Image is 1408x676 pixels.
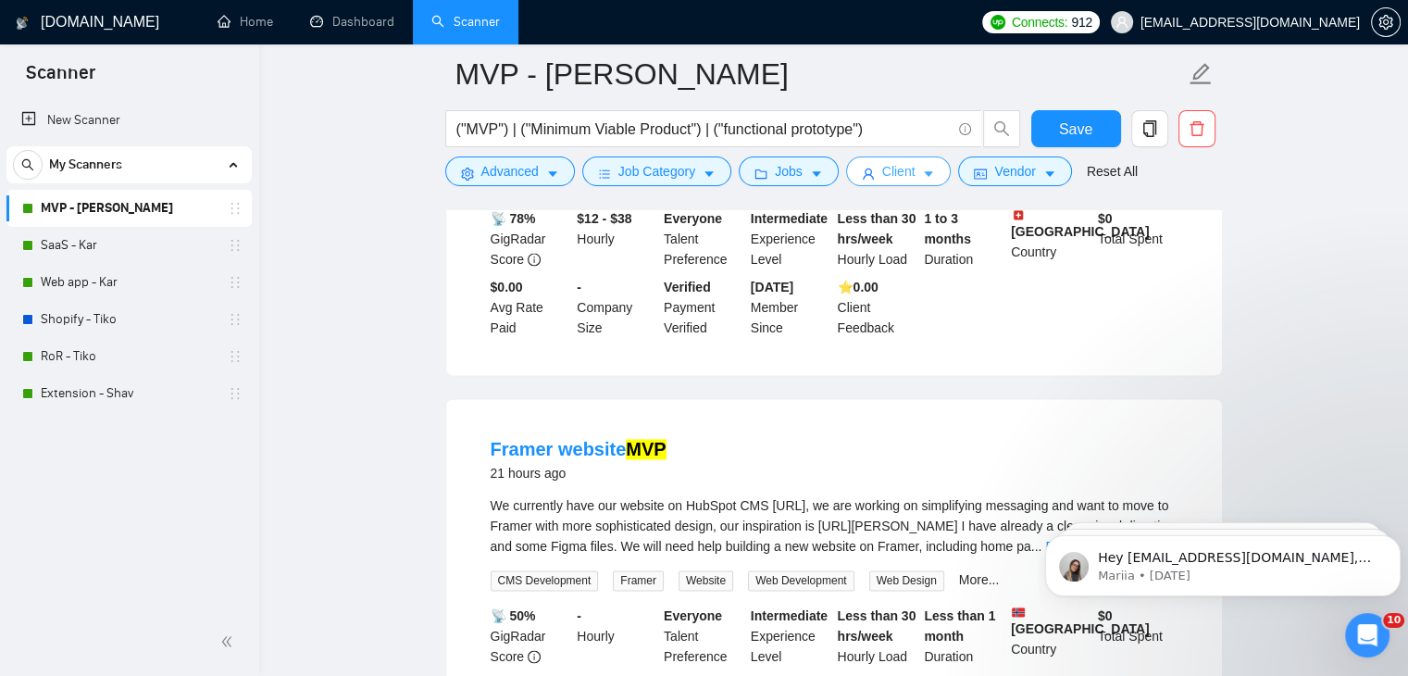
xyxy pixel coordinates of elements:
[834,277,921,338] div: Client Feedback
[983,110,1020,147] button: search
[60,71,340,88] p: Message from Mariia, sent 1d ago
[660,208,747,269] div: Talent Preference
[228,386,243,401] span: holder
[1031,110,1121,147] button: Save
[613,570,664,591] span: Framer
[228,275,243,290] span: holder
[924,608,995,644] b: Less than 1 month
[491,280,523,294] b: $0.00
[487,208,574,269] div: GigRadar Score
[456,118,951,141] input: Search Freelance Jobs...
[491,439,667,459] a: Framer websiteMVP
[838,608,916,644] b: Less than 30 hrs/week
[838,280,878,294] b: ⭐️ 0.00
[664,211,722,226] b: Everyone
[1179,120,1215,137] span: delete
[41,301,217,338] a: Shopify - Tiko
[1087,161,1138,182] a: Reset All
[618,161,695,182] span: Job Category
[834,606,921,667] div: Hourly Load
[445,156,575,186] button: settingAdvancedcaret-down
[1178,110,1215,147] button: delete
[846,156,952,186] button: userClientcaret-down
[491,570,599,591] span: CMS Development
[487,277,574,338] div: Avg Rate Paid
[862,167,875,181] span: user
[1011,606,1150,636] b: [GEOGRAPHIC_DATA]
[11,59,110,98] span: Scanner
[577,608,581,623] b: -
[664,608,722,623] b: Everyone
[660,606,747,667] div: Talent Preference
[6,102,252,139] li: New Scanner
[626,439,666,459] mark: MVP
[974,167,987,181] span: idcard
[41,264,217,301] a: Web app - Kar
[751,608,828,623] b: Intermediate
[491,608,536,623] b: 📡 50%
[747,606,834,667] div: Experience Level
[747,277,834,338] div: Member Since
[41,227,217,264] a: SaaS - Kar
[528,253,541,266] span: info-circle
[991,15,1005,30] img: upwork-logo.png
[959,572,1000,587] a: More...
[1012,12,1067,32] span: Connects:
[41,375,217,412] a: Extension - Shav
[1189,62,1213,86] span: edit
[228,238,243,253] span: holder
[869,570,944,591] span: Web Design
[455,51,1185,97] input: Scanner name...
[1131,110,1168,147] button: copy
[228,312,243,327] span: holder
[577,211,631,226] b: $12 - $38
[1031,539,1042,554] span: ...
[14,158,42,171] span: search
[546,167,559,181] span: caret-down
[573,208,660,269] div: Hourly
[21,102,237,139] a: New Scanner
[491,462,667,484] div: 21 hours ago
[1059,118,1092,141] span: Save
[1007,606,1094,667] div: Country
[1094,208,1181,269] div: Total Spent
[810,167,823,181] span: caret-down
[41,190,217,227] a: MVP - [PERSON_NAME]
[739,156,839,186] button: folderJobscaret-down
[751,211,828,226] b: Intermediate
[573,606,660,667] div: Hourly
[1345,613,1389,657] iframe: Intercom live chat
[1012,606,1025,619] img: 🇳🇴
[49,146,122,183] span: My Scanners
[1383,613,1404,628] span: 10
[664,280,711,294] b: Verified
[573,277,660,338] div: Company Size
[582,156,731,186] button: barsJob Categorycaret-down
[1115,16,1128,29] span: user
[882,161,916,182] span: Client
[703,167,716,181] span: caret-down
[220,632,239,651] span: double-left
[959,123,971,135] span: info-circle
[487,606,574,667] div: GigRadar Score
[920,606,1007,667] div: Duration
[1371,7,1401,37] button: setting
[310,14,394,30] a: dashboardDashboard
[491,498,1175,554] span: We currently have our website on HubSpot CMS [URL], we are working on simplifying messaging and w...
[922,167,935,181] span: caret-down
[679,570,733,591] span: Website
[754,167,767,181] span: folder
[1043,167,1056,181] span: caret-down
[1094,606,1181,667] div: Total Spent
[747,208,834,269] div: Experience Level
[13,150,43,180] button: search
[1011,208,1150,239] b: [GEOGRAPHIC_DATA]
[984,120,1019,137] span: search
[751,280,793,294] b: [DATE]
[598,167,611,181] span: bars
[481,161,539,182] span: Advanced
[6,146,252,412] li: My Scanners
[218,14,273,30] a: homeHome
